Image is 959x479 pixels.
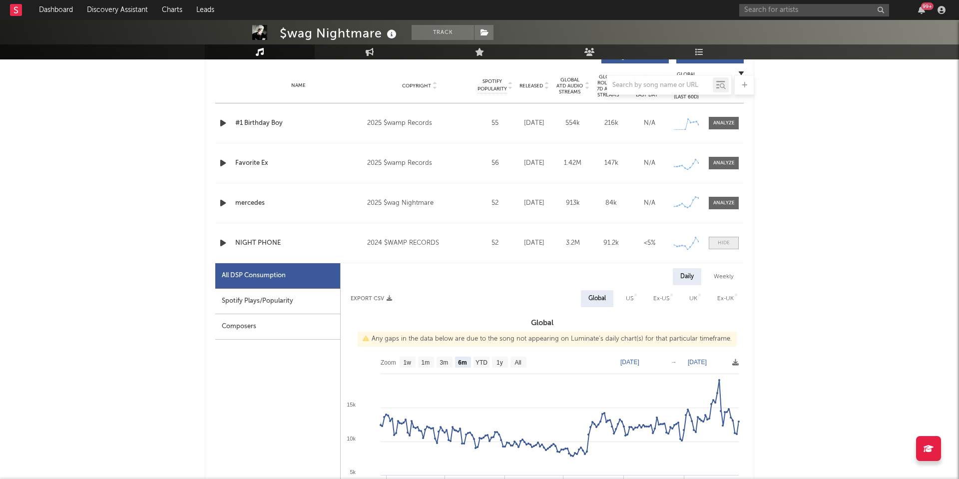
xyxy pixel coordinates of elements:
div: [DATE] [517,238,551,248]
div: Daily [673,268,701,285]
div: Global [588,293,606,305]
div: 2025 $wag Nightmare [367,197,473,209]
button: 99+ [918,6,925,14]
div: 554k [556,118,589,128]
h3: Global [341,317,744,329]
div: [DATE] [517,158,551,168]
text: Zoom [381,359,396,366]
span: Estimated % Playlist Streams Last Day [633,74,660,98]
div: UK [689,293,697,305]
div: 55 [478,118,512,128]
div: All DSP Consumption [215,263,340,289]
a: NIGHT PHONE [235,238,362,248]
div: [DATE] [517,198,551,208]
div: N/A [633,198,666,208]
div: N/A [633,118,666,128]
text: [DATE] [620,359,639,366]
text: YTD [476,359,487,366]
text: 1m [422,359,430,366]
text: All [514,359,521,366]
text: 10k [347,436,356,442]
text: 6m [458,359,467,366]
div: N/A [633,158,666,168]
text: 15k [347,402,356,408]
div: 1.42M [556,158,589,168]
div: Weekly [706,268,741,285]
div: 56 [478,158,512,168]
button: Export CSV [351,296,392,302]
div: <5% [633,238,666,248]
div: 216k [594,118,628,128]
text: 1y [496,359,503,366]
button: Track [412,25,474,40]
span: Global Rolling 7D Audio Streams [594,74,622,98]
div: 2024 $WAMP RECORDS [367,237,473,249]
text: 5k [350,469,356,475]
div: 2025 $wamp Records [367,157,473,169]
div: Spotify Plays/Popularity [215,289,340,314]
text: 1w [404,359,412,366]
a: Favorite Ex [235,158,362,168]
div: 3.2M [556,238,589,248]
div: 91.2k [594,238,628,248]
div: 52 [478,238,512,248]
div: Ex-US [653,293,669,305]
div: 99 + [921,2,934,10]
div: 2025 $wamp Records [367,117,473,129]
div: Ex-UK [717,293,734,305]
input: Search for artists [739,4,889,16]
div: Any gaps in the data below are due to the song not appearing on Luminate's daily chart(s) for tha... [358,332,737,347]
text: 3m [440,359,449,366]
div: 84k [594,198,628,208]
text: → [671,359,677,366]
div: $wag Nightmare [280,25,399,41]
div: Composers [215,314,340,340]
div: 913k [556,198,589,208]
a: #1 Birthday Boy [235,118,362,128]
div: 52 [478,198,512,208]
input: Search by song name or URL [607,81,713,89]
div: [DATE] [517,118,551,128]
div: US [626,293,633,305]
text: [DATE] [688,359,707,366]
div: 147k [594,158,628,168]
a: mercedes [235,198,362,208]
div: Global Streaming Trend (Last 60D) [671,71,701,101]
div: All DSP Consumption [222,270,286,282]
